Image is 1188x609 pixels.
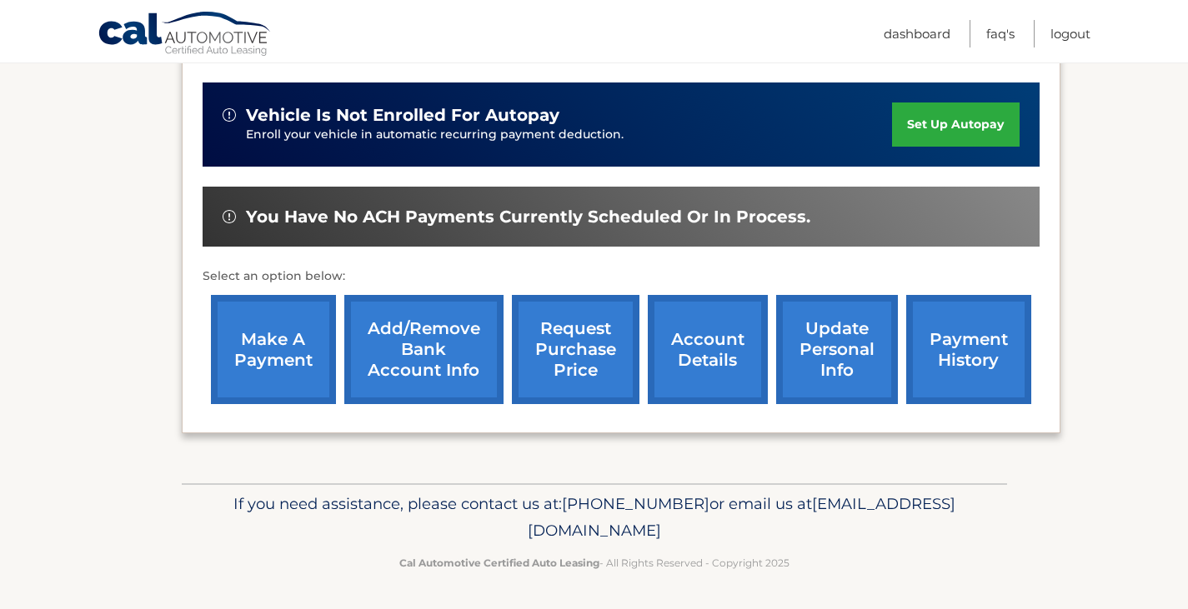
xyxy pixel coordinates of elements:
img: alert-white.svg [223,108,236,122]
p: Enroll your vehicle in automatic recurring payment deduction. [246,126,893,144]
p: Select an option below: [203,267,1040,287]
a: request purchase price [512,295,639,404]
img: alert-white.svg [223,210,236,223]
a: payment history [906,295,1031,404]
strong: Cal Automotive Certified Auto Leasing [399,557,599,569]
a: update personal info [776,295,898,404]
a: Cal Automotive [98,11,273,59]
a: Dashboard [884,20,950,47]
a: FAQ's [986,20,1015,47]
p: If you need assistance, please contact us at: or email us at [193,491,996,544]
span: vehicle is not enrolled for autopay [246,105,559,126]
span: [EMAIL_ADDRESS][DOMAIN_NAME] [528,494,955,540]
a: make a payment [211,295,336,404]
a: account details [648,295,768,404]
span: [PHONE_NUMBER] [562,494,709,513]
a: Add/Remove bank account info [344,295,504,404]
span: You have no ACH payments currently scheduled or in process. [246,207,810,227]
a: set up autopay [892,102,1019,147]
p: - All Rights Reserved - Copyright 2025 [193,554,996,572]
a: Logout [1050,20,1090,47]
